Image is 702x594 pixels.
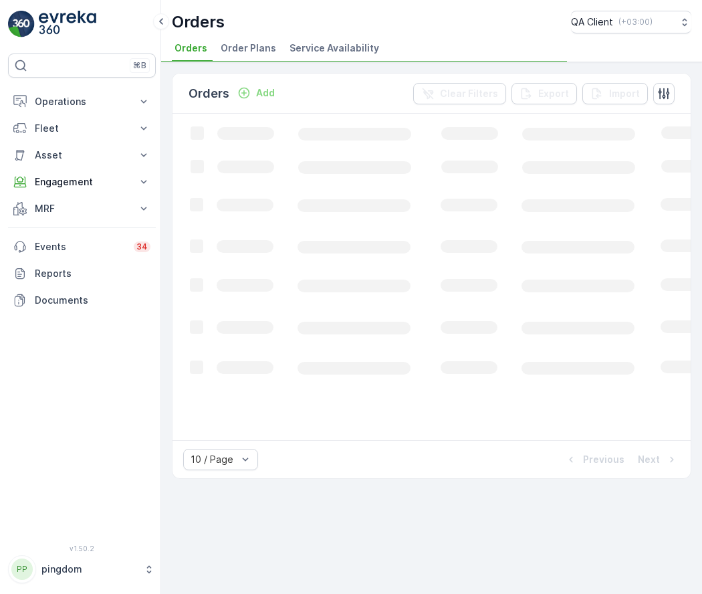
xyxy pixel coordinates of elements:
[35,122,129,135] p: Fleet
[8,544,156,553] span: v 1.50.2
[583,453,624,466] p: Previous
[8,233,156,260] a: Events34
[35,175,129,189] p: Engagement
[8,287,156,314] a: Documents
[174,41,207,55] span: Orders
[571,15,613,29] p: QA Client
[232,85,280,101] button: Add
[8,555,156,583] button: PPpingdom
[8,88,156,115] button: Operations
[136,241,148,252] p: 34
[221,41,276,55] span: Order Plans
[538,87,569,100] p: Export
[8,195,156,222] button: MRF
[39,11,96,37] img: logo_light-DOdMpM7g.png
[8,260,156,287] a: Reports
[35,148,129,162] p: Asset
[41,563,137,576] p: pingdom
[256,86,275,100] p: Add
[133,60,146,71] p: ⌘B
[289,41,379,55] span: Service Availability
[8,169,156,195] button: Engagement
[11,559,33,580] div: PP
[35,202,129,215] p: MRF
[189,84,229,103] p: Orders
[35,267,150,280] p: Reports
[609,87,640,100] p: Import
[8,11,35,37] img: logo
[571,11,691,33] button: QA Client(+03:00)
[638,453,660,466] p: Next
[511,83,577,104] button: Export
[563,452,626,468] button: Previous
[8,142,156,169] button: Asset
[413,83,506,104] button: Clear Filters
[440,87,498,100] p: Clear Filters
[8,115,156,142] button: Fleet
[35,240,126,254] p: Events
[35,95,129,108] p: Operations
[618,17,653,27] p: ( +03:00 )
[35,294,150,307] p: Documents
[636,452,680,468] button: Next
[172,11,225,33] p: Orders
[582,83,648,104] button: Import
